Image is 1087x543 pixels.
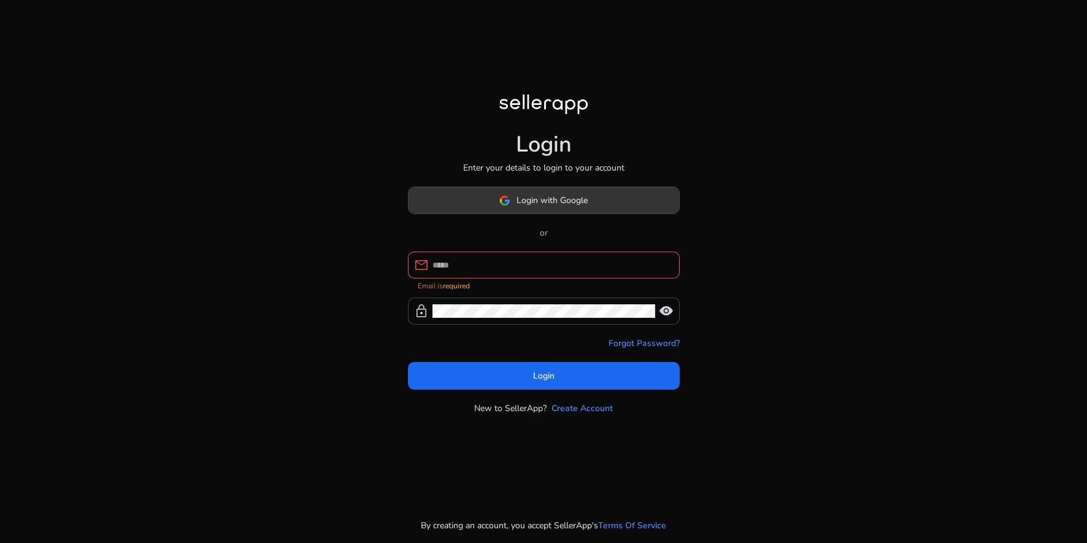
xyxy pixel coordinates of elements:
[551,402,613,415] a: Create Account
[408,187,680,214] button: Login with Google
[598,519,666,532] a: Terms Of Service
[408,226,680,239] p: or
[414,258,429,272] span: mail
[414,304,429,318] span: lock
[408,362,680,390] button: Login
[463,161,624,174] p: Enter your details to login to your account
[609,337,680,350] a: Forgot Password?
[517,194,588,207] span: Login with Google
[443,281,470,291] strong: required
[516,131,572,158] h1: Login
[499,195,510,206] img: google-logo.svg
[474,402,547,415] p: New to SellerApp?
[659,304,674,318] span: visibility
[418,279,670,291] mat-error: Email is
[533,369,555,382] span: Login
